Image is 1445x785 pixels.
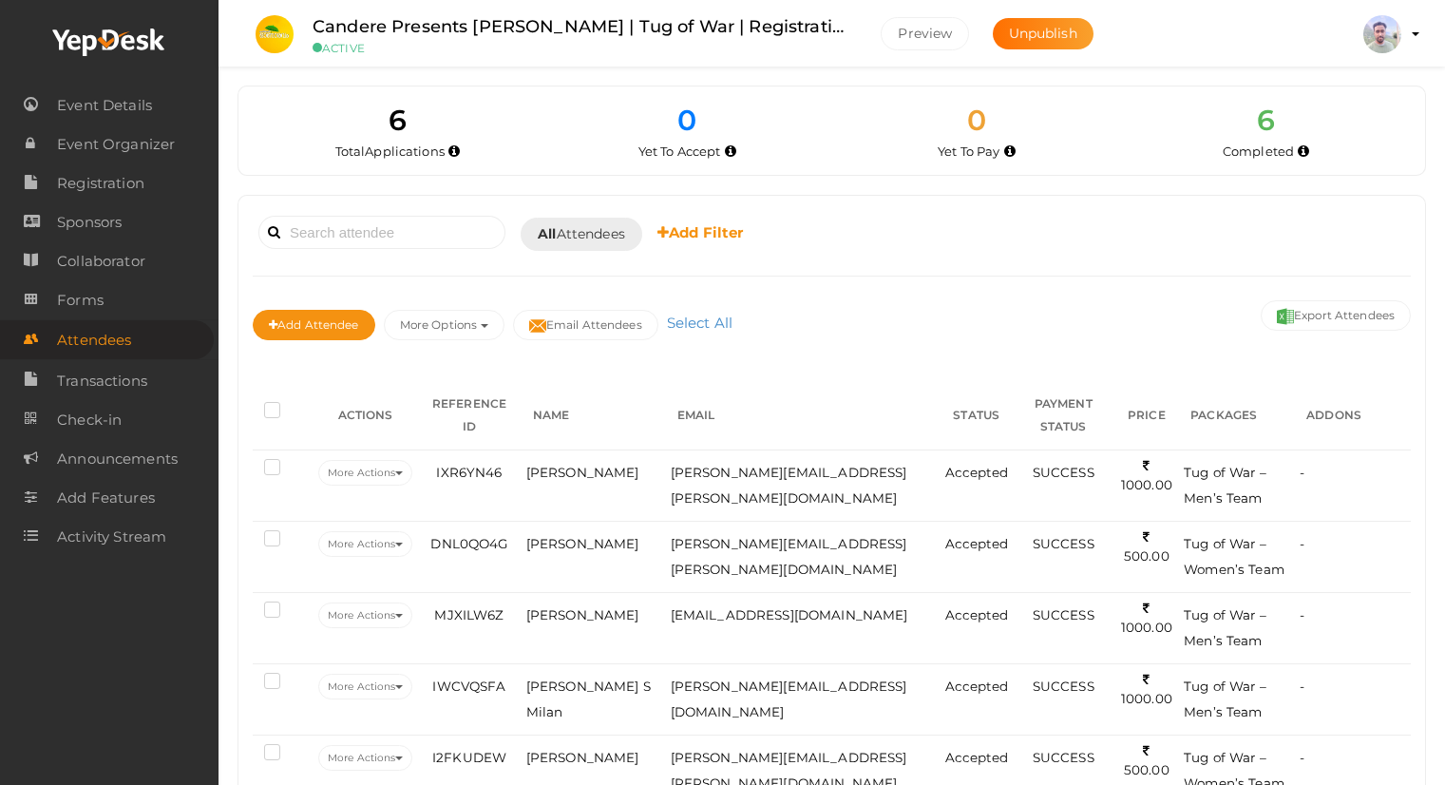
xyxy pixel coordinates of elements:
span: Accepted [945,679,1008,694]
span: Tug of War – Women’s Team [1184,536,1284,577]
span: IXR6YN46 [436,465,502,480]
button: More Actions [318,745,412,771]
span: 6 [1257,103,1275,138]
span: [PERSON_NAME] [526,465,639,480]
span: SUCCESS [1033,465,1094,480]
span: Accepted [945,536,1008,551]
i: Total number of applications [448,146,460,157]
span: 1000.00 [1121,458,1172,493]
span: Event Organizer [57,125,175,163]
th: PACKAGES [1179,381,1295,450]
button: Unpublish [993,18,1093,49]
th: PRICE [1114,381,1180,450]
span: Total [335,144,445,159]
th: ACTIONS [314,381,417,450]
th: PAYMENT STATUS [1013,381,1114,450]
th: NAME [522,381,666,450]
span: I2FKUDEW [432,750,506,765]
span: Sponsors [57,203,122,241]
span: Completed [1223,144,1294,159]
span: Accepted [945,750,1008,765]
th: ADDONS [1295,381,1411,450]
span: Applications [365,144,445,159]
span: Yet To Accept [638,144,721,159]
span: Announcements [57,440,178,478]
span: - [1300,750,1304,765]
img: mail-filled.svg [529,317,546,335]
span: 1000.00 [1121,601,1172,636]
span: Accepted [945,465,1008,480]
span: 500.00 [1124,529,1169,565]
button: More Actions [318,674,412,699]
span: SUCCESS [1033,607,1094,622]
button: Export Attendees [1261,300,1411,331]
span: [PERSON_NAME][EMAIL_ADDRESS][DOMAIN_NAME] [671,679,907,719]
label: Candere Presents [PERSON_NAME] | Tug of War | Registration [313,13,852,41]
small: ACTIVE [313,41,852,55]
span: - [1300,465,1304,480]
span: 500.00 [1124,743,1169,778]
span: Check-in [57,401,122,439]
span: [PERSON_NAME][EMAIL_ADDRESS][PERSON_NAME][DOMAIN_NAME] [671,465,907,506]
button: More Actions [318,603,412,628]
i: Accepted and completed payment succesfully [1298,146,1309,157]
button: Email Attendees [513,310,658,340]
span: [PERSON_NAME][EMAIL_ADDRESS][PERSON_NAME][DOMAIN_NAME] [671,536,907,577]
span: [PERSON_NAME] [526,750,639,765]
button: More Actions [318,531,412,557]
span: Transactions [57,362,147,400]
input: Search attendee [258,216,505,249]
span: REFERENCE ID [432,396,506,433]
span: Tug of War – Men’s Team [1184,679,1266,719]
span: Activity Stream [57,518,166,556]
span: Add Features [57,479,155,517]
a: Select All [662,314,737,332]
span: Unpublish [1009,25,1077,42]
span: SUCCESS [1033,750,1094,765]
span: Attendees [57,321,131,359]
i: Accepted by organizer and yet to make payment [1004,146,1016,157]
img: excel.svg [1277,308,1294,325]
span: MJXILW6Z [434,607,504,622]
span: Registration [57,164,144,202]
span: Tug of War – Men’s Team [1184,607,1266,648]
span: [EMAIL_ADDRESS][DOMAIN_NAME] [671,607,908,622]
button: Preview [881,17,969,50]
span: Accepted [945,607,1008,622]
b: Add Filter [657,223,744,241]
span: - [1300,607,1304,622]
span: IWCVQSFA [432,679,505,694]
span: Forms [57,281,104,319]
span: Collaborator [57,242,145,280]
span: [PERSON_NAME] [526,536,639,551]
span: 1000.00 [1121,672,1172,707]
span: Tug of War – Men’s Team [1184,465,1266,506]
span: [PERSON_NAME] [526,607,639,622]
b: All [538,225,556,242]
img: 0C2H5NAW_small.jpeg [256,15,294,53]
span: SUCCESS [1033,536,1094,551]
th: STATUS [941,381,1013,450]
span: 6 [389,103,407,138]
button: More Actions [318,460,412,486]
button: More Options [384,310,504,340]
span: 0 [677,103,696,138]
img: ACg8ocJxTL9uYcnhaNvFZuftGNHJDiiBHTVJlCXhmLL3QY_ku3qgyu-z6A=s100 [1363,15,1401,53]
button: Add Attendee [253,310,375,340]
i: Yet to be accepted by organizer [725,146,736,157]
span: Event Details [57,86,152,124]
th: EMAIL [666,381,941,450]
span: DNL0QO4G [430,536,507,551]
span: 0 [967,103,986,138]
span: Yet To Pay [938,144,999,159]
span: Attendees [538,224,625,244]
span: - [1300,536,1304,551]
span: - [1300,679,1304,694]
span: SUCCESS [1033,679,1094,694]
span: [PERSON_NAME] S Milan [526,679,651,719]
